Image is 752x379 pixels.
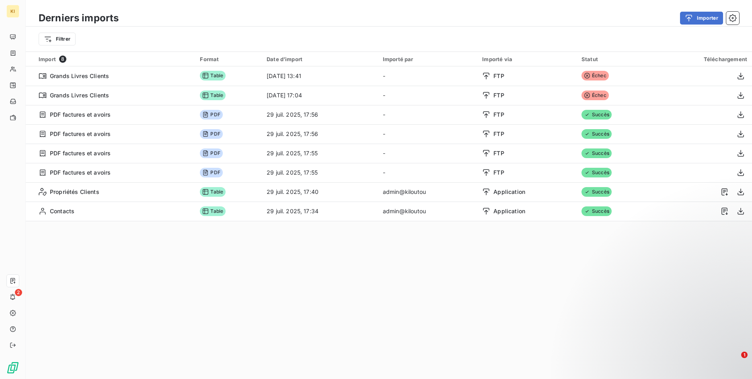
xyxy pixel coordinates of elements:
div: KI [6,5,19,18]
span: Contacts [50,207,74,215]
td: admin@kiloutou [378,182,477,202]
span: Grands Livres Clients [50,91,109,99]
div: Date d’import [267,56,373,62]
span: PDF [200,148,222,158]
img: Logo LeanPay [6,361,19,374]
td: admin@kiloutou [378,202,477,221]
span: 8 [59,56,66,63]
span: FTP [493,91,504,99]
td: - [378,163,477,182]
span: Succès [581,168,612,177]
div: Téléchargement [657,56,747,62]
span: Application [493,188,525,196]
span: Succès [581,129,612,139]
td: [DATE] 17:04 [262,86,378,105]
td: 29 juil. 2025, 17:56 [262,105,378,124]
div: Statut [581,56,647,62]
td: [DATE] 13:41 [262,66,378,86]
td: - [378,144,477,163]
div: Importé par [383,56,473,62]
td: - [378,124,477,144]
span: Table [200,91,226,100]
span: FTP [493,169,504,177]
td: - [378,66,477,86]
td: 29 juil. 2025, 17:56 [262,124,378,144]
h3: Derniers imports [39,11,119,25]
span: Succès [581,148,612,158]
button: Filtrer [39,33,76,45]
span: PDF [200,110,222,119]
td: 29 juil. 2025, 17:34 [262,202,378,221]
div: Importé via [482,56,572,62]
span: 1 [741,352,748,358]
span: Table [200,206,226,216]
span: 2 [15,289,22,296]
td: 29 juil. 2025, 17:55 [262,144,378,163]
span: PDF factures et avoirs [50,111,111,119]
span: Application [493,207,525,215]
span: Grands Livres Clients [50,72,109,80]
span: Succès [581,206,612,216]
span: Table [200,71,226,80]
td: 29 juil. 2025, 17:55 [262,163,378,182]
span: Succès [581,110,612,119]
div: Format [200,56,257,62]
span: Échec [581,71,609,80]
td: - [378,86,477,105]
span: FTP [493,72,504,80]
span: PDF [200,168,222,177]
iframe: Intercom live chat [725,352,744,371]
iframe: Intercom notifications message [591,301,752,357]
span: Succès [581,187,612,197]
span: FTP [493,111,504,119]
span: PDF factures et avoirs [50,169,111,177]
span: Propriétés Clients [50,188,99,196]
span: FTP [493,130,504,138]
button: Importer [680,12,723,25]
span: PDF [200,129,222,139]
td: 29 juil. 2025, 17:40 [262,182,378,202]
td: - [378,105,477,124]
span: PDF factures et avoirs [50,130,111,138]
div: Import [39,56,190,63]
span: FTP [493,149,504,157]
span: Échec [581,91,609,100]
span: PDF factures et avoirs [50,149,111,157]
span: Table [200,187,226,197]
